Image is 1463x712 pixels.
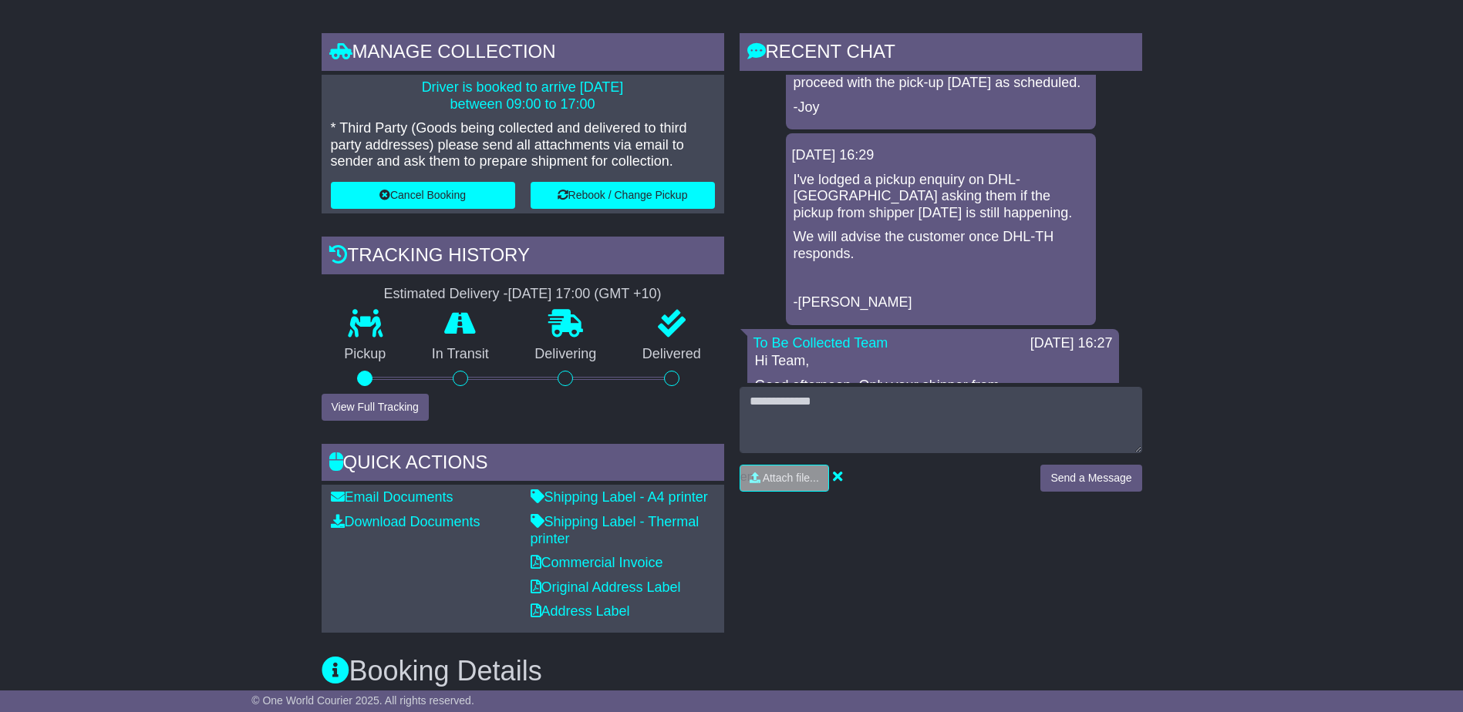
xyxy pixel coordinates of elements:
[322,656,1142,687] h3: Booking Details
[531,489,708,505] a: Shipping Label - A4 printer
[1030,335,1113,352] div: [DATE] 16:27
[251,694,474,707] span: © One World Courier 2025. All rights reserved.
[531,182,715,209] button: Rebook / Change Pickup
[531,555,663,570] a: Commercial Invoice
[331,182,515,209] button: Cancel Booking
[619,346,724,363] p: Delivered
[409,346,512,363] p: In Transit
[794,229,1088,262] p: We will advise the customer once DHL-TH responds.
[322,394,429,421] button: View Full Tracking
[1040,465,1141,492] button: Send a Message
[753,335,888,351] a: To Be Collected Team
[794,294,1088,311] p: -[PERSON_NAME]
[794,172,1088,222] p: I've lodged a pickup enquiry on DHL-[GEOGRAPHIC_DATA] asking them if the pickup from shipper [DAT...
[794,58,1088,91] p: DHL advised that their operations team will proceed with the pick-up [DATE] as scheduled.
[331,79,715,113] p: Driver is booked to arrive [DATE] between 09:00 to 17:00
[740,33,1142,75] div: RECENT CHAT
[508,286,662,303] div: [DATE] 17:00 (GMT +10)
[531,579,681,595] a: Original Address Label
[322,346,410,363] p: Pickup
[531,514,699,546] a: Shipping Label - Thermal printer
[322,33,724,75] div: Manage collection
[531,603,630,619] a: Address Label
[322,286,724,303] div: Estimated Delivery -
[755,378,1111,428] p: Good afternoon. Only your shipper from [GEOGRAPHIC_DATA] can confirm this because they have their...
[794,99,1088,116] p: -Joy
[331,120,715,170] p: * Third Party (Goods being collected and delivered to third party addresses) please send all atta...
[755,353,1111,370] p: Hi Team,
[792,147,1090,164] div: [DATE] 16:29
[322,444,724,485] div: Quick Actions
[512,346,620,363] p: Delivering
[331,514,480,529] a: Download Documents
[331,489,453,505] a: Email Documents
[322,237,724,278] div: Tracking history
